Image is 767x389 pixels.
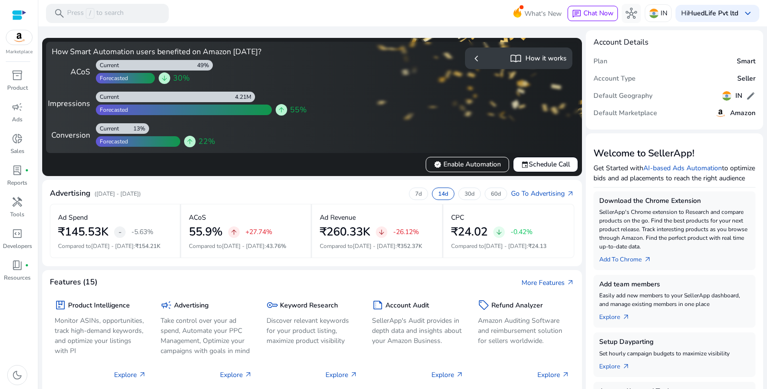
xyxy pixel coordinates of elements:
[189,212,206,223] p: ACoS
[599,251,659,264] a: Add To Chrome
[96,93,119,101] div: Current
[599,197,750,205] h5: Download the Chrome Extension
[521,159,570,169] span: Schedule Call
[161,316,252,356] p: Take control over your ad spend, Automate your PPC Management, Optimize your campaigns with goals...
[742,8,754,19] span: keyboard_arrow_down
[528,242,546,250] span: ₹24.13
[510,53,522,64] span: import_contacts
[245,229,272,236] p: +27.74%
[491,302,543,310] h5: Refund Analyzer
[599,338,750,346] h5: Setup Dayparting
[484,242,527,250] span: [DATE] - [DATE]
[189,242,303,250] p: Compared to :
[644,256,651,263] span: arrow_outward
[715,107,726,119] img: amazon.svg
[174,302,209,310] h5: Advertising
[267,299,278,311] span: key
[730,109,755,118] h5: Amazon
[622,313,630,321] span: arrow_outward
[643,164,722,173] a: AI-based Ads Automation
[688,9,738,18] b: HuedLife Pvt ltd
[96,125,119,132] div: Current
[572,9,581,19] span: chat
[68,302,130,310] h5: Product Intelligence
[478,316,569,346] p: Amazon Auditing Software and reimbursement solution for sellers worldwide.
[161,299,172,311] span: campaign
[451,242,567,250] p: Compared to :
[10,210,24,219] p: Tools
[3,242,32,250] p: Developers
[50,189,91,198] h4: Advertising
[267,316,358,346] p: Discover relevant keywords for your product listing, maximize product visibility
[67,8,124,19] p: Press to search
[52,47,308,57] h4: How Smart Automation users benefited on Amazon [DATE]?
[55,299,66,311] span: package
[235,93,255,101] div: 4.21M
[583,9,614,18] span: Chat Now
[58,212,88,223] p: Ad Spend
[12,133,23,144] span: donut_small
[593,75,636,83] h5: Account Type
[7,83,28,92] p: Product
[58,225,108,239] h2: ₹145.53K
[593,109,657,118] h5: Default Marketplace
[350,371,358,378] span: arrow_outward
[135,242,161,250] span: ₹154.21K
[96,106,128,114] div: Forecasted
[599,349,750,358] p: Set hourly campaign budgets to maximize visibility
[511,189,574,199] a: Go To Advertising
[622,363,630,370] span: arrow_outward
[12,115,23,124] p: Ads
[12,101,23,113] span: campaign
[50,278,97,287] h4: Features (15)
[6,30,32,45] img: amazon.svg
[7,178,27,187] p: Reports
[11,147,24,155] p: Sales
[593,58,607,66] h5: Plan
[12,70,23,81] span: inventory_2
[94,189,141,198] p: ([DATE] - [DATE])
[220,370,252,380] p: Explore
[12,228,23,239] span: code_blocks
[12,165,23,176] span: lab_profile
[52,66,90,78] div: ACoS
[599,308,638,322] a: Explore
[511,229,533,236] p: -0.42%
[118,226,122,238] span: -
[131,229,153,236] p: -5.63%
[12,196,23,208] span: handyman
[244,371,252,378] span: arrow_outward
[198,136,215,147] span: 22%
[266,242,286,250] span: 43.76%
[593,163,755,183] p: Get Started with to optimize bids and ad placements to reach the right audience
[599,281,750,289] h5: Add team members
[25,263,29,267] span: fiber_manual_record
[96,61,119,69] div: Current
[599,208,750,251] p: SellerApp's Chrome extension to Research and compare products on the go. Find the best products f...
[91,242,134,250] span: [DATE] - [DATE]
[735,92,742,100] h5: IN
[737,75,755,83] h5: Seller
[55,316,146,356] p: Monitor ASINs, opportunities, track high-demand keywords, and optimize your listings with PI
[52,98,90,109] div: Impressions
[54,8,65,19] span: search
[722,91,732,101] img: in.svg
[431,370,464,380] p: Explore
[626,8,637,19] span: hub
[521,161,529,168] span: event
[58,242,172,250] p: Compared to :
[161,74,168,82] span: arrow_downward
[96,138,128,145] div: Forecasted
[593,38,649,47] h4: Account Details
[681,10,738,17] p: Hi
[222,242,265,250] span: [DATE] - [DATE]
[325,370,358,380] p: Explore
[661,5,667,22] p: IN
[599,358,638,371] a: Explore
[139,371,146,378] span: arrow_outward
[537,370,569,380] p: Explore
[737,58,755,66] h5: Smart
[25,168,29,172] span: fiber_manual_record
[522,278,574,288] a: More Features
[186,138,194,145] span: arrow_upward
